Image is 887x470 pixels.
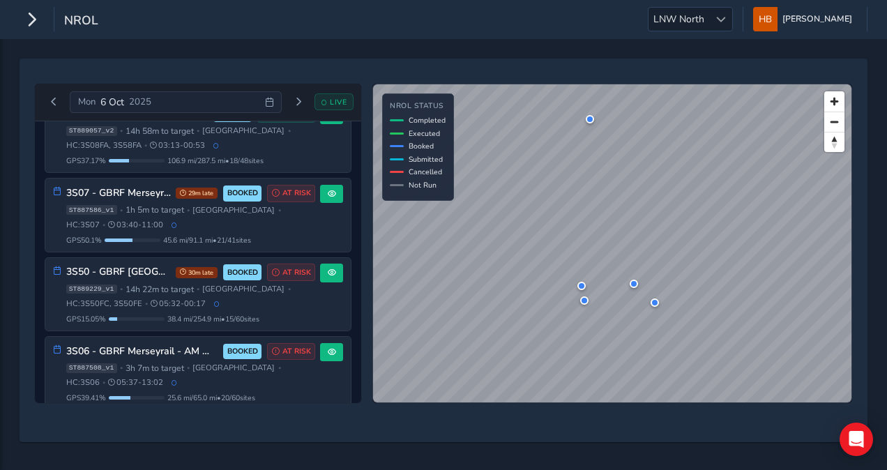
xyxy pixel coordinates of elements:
[120,364,123,372] span: •
[282,346,311,357] span: AT RISK
[64,12,98,31] span: NROL
[176,267,218,278] span: 30m late
[126,126,194,137] span: 14h 58m to target
[373,84,853,403] canvas: Map
[824,91,844,112] button: Zoom in
[167,314,259,324] span: 38.4 mi / 254.9 mi • 15 / 60 sites
[66,377,100,388] span: HC: 3S06
[144,142,147,149] span: •
[163,235,251,245] span: 45.6 mi / 91.1 mi • 21 / 41 sites
[753,7,778,31] img: diamond-layout
[66,156,106,166] span: GPS 37.17 %
[288,127,291,135] span: •
[753,7,857,31] button: [PERSON_NAME]
[66,285,117,294] span: ST889229_v1
[129,96,151,108] span: 2025
[167,393,255,403] span: 25.6 mi / 65.0 mi • 20 / 60 sites
[66,126,117,136] span: ST889057_v2
[782,7,852,31] span: [PERSON_NAME]
[126,284,194,295] span: 14h 22m to target
[167,156,264,166] span: 106.9 mi / 287.5 mi • 18 / 48 sites
[649,8,709,31] span: LNW North
[66,393,106,403] span: GPS 39.41 %
[409,154,443,165] span: Submitted
[278,206,281,214] span: •
[120,285,123,293] span: •
[66,205,117,215] span: ST887586_v1
[66,188,172,199] h3: 3S07 - GBRF Merseyrail - AM Northern
[103,221,105,229] span: •
[150,140,205,151] span: 03:13 - 00:53
[187,364,190,372] span: •
[66,235,102,245] span: GPS 50.1 %
[192,205,275,215] span: [GEOGRAPHIC_DATA]
[108,220,163,230] span: 03:40 - 11:00
[78,96,96,108] span: Mon
[282,188,311,199] span: AT RISK
[66,266,172,278] h3: 3S50 - GBRF [GEOGRAPHIC_DATA]
[120,127,123,135] span: •
[227,267,258,278] span: BOOKED
[227,346,258,357] span: BOOKED
[66,363,117,373] span: ST887508_v1
[103,379,105,386] span: •
[409,141,434,151] span: Booked
[288,285,291,293] span: •
[409,167,442,177] span: Cancelled
[227,188,258,199] span: BOOKED
[66,346,219,358] h3: 3S06 - GBRF Merseyrail - AM Wirral
[66,140,142,151] span: HC: 3S08FA, 3S58FA
[330,97,347,107] span: LIVE
[202,284,285,294] span: [GEOGRAPHIC_DATA]
[287,93,310,111] button: Next day
[120,206,123,214] span: •
[66,298,142,309] span: HC: 3S50FC, 3S50FE
[390,102,446,111] h4: NROL Status
[824,132,844,152] button: Reset bearing to north
[66,314,106,324] span: GPS 15.05 %
[187,206,190,214] span: •
[409,180,437,190] span: Not Run
[197,285,199,293] span: •
[282,267,311,278] span: AT RISK
[409,115,446,126] span: Completed
[840,423,873,456] div: Open Intercom Messenger
[145,300,148,308] span: •
[43,93,66,111] button: Previous day
[278,364,281,372] span: •
[176,188,218,199] span: 29m late
[824,112,844,132] button: Zoom out
[108,377,163,388] span: 05:37 - 13:02
[202,126,285,136] span: [GEOGRAPHIC_DATA]
[66,220,100,230] span: HC: 3S07
[100,96,124,109] span: 6 Oct
[151,298,206,309] span: 05:32 - 00:17
[409,128,440,139] span: Executed
[192,363,275,373] span: [GEOGRAPHIC_DATA]
[197,127,199,135] span: •
[126,363,184,374] span: 3h 7m to target
[126,204,184,215] span: 1h 5m to target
